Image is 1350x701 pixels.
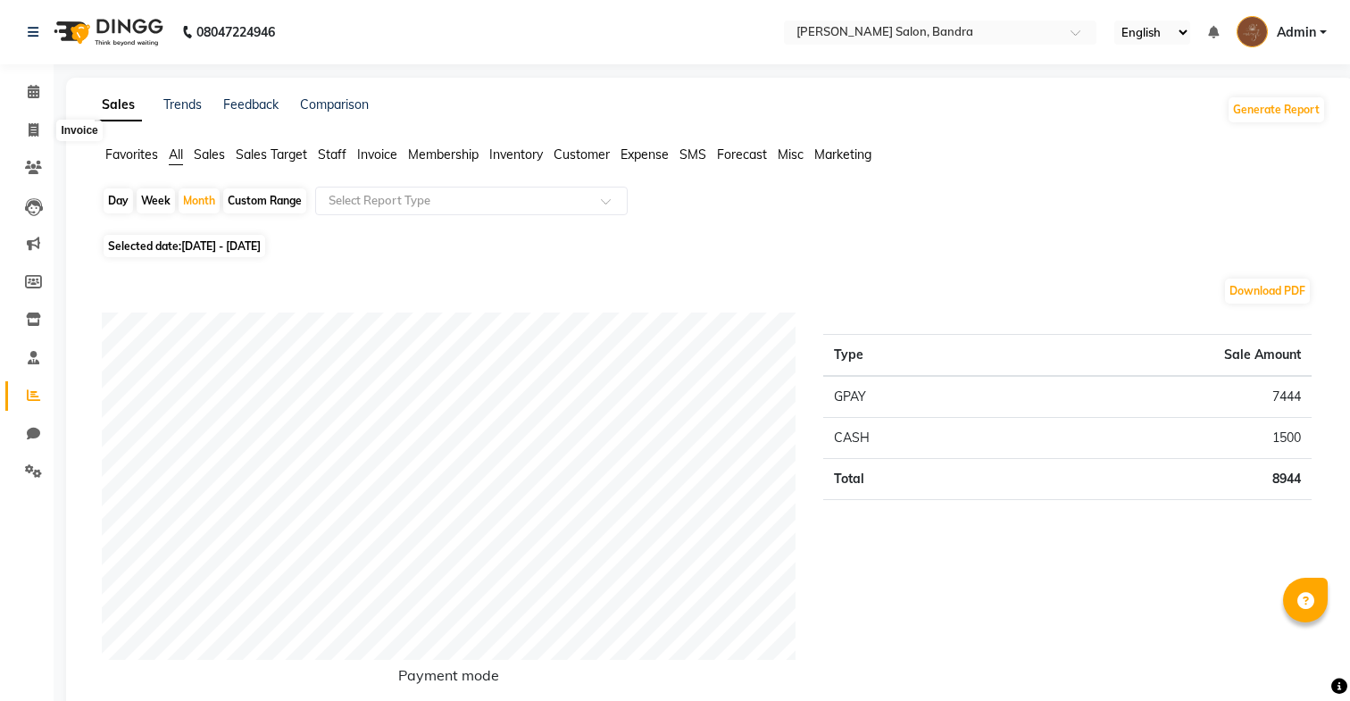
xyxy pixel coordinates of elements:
button: Generate Report [1229,97,1324,122]
img: Admin [1237,16,1268,47]
div: Invoice [56,120,102,141]
div: Day [104,188,133,213]
span: Marketing [814,146,871,163]
span: Membership [408,146,479,163]
button: Download PDF [1225,279,1310,304]
th: Type [823,335,1003,377]
span: Sales [194,146,225,163]
span: All [169,146,183,163]
a: Trends [163,96,202,113]
td: CASH [823,418,1003,459]
img: logo [46,7,168,57]
h6: Payment mode [102,667,796,691]
b: 08047224946 [196,7,275,57]
span: Expense [621,146,669,163]
td: GPAY [823,376,1003,418]
span: SMS [679,146,706,163]
td: 7444 [1003,376,1312,418]
a: Sales [95,89,142,121]
a: Feedback [223,96,279,113]
span: Staff [318,146,346,163]
td: 8944 [1003,459,1312,500]
div: Week [137,188,175,213]
span: Favorites [105,146,158,163]
span: Forecast [717,146,767,163]
iframe: chat widget [1275,630,1332,683]
span: Invoice [357,146,397,163]
th: Sale Amount [1003,335,1312,377]
td: 1500 [1003,418,1312,459]
a: Comparison [300,96,369,113]
td: Total [823,459,1003,500]
span: Misc [778,146,804,163]
span: Customer [554,146,610,163]
span: Sales Target [236,146,307,163]
span: Admin [1277,23,1316,42]
span: Inventory [489,146,543,163]
span: Selected date: [104,235,265,257]
div: Custom Range [223,188,306,213]
span: [DATE] - [DATE] [181,239,261,253]
div: Month [179,188,220,213]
